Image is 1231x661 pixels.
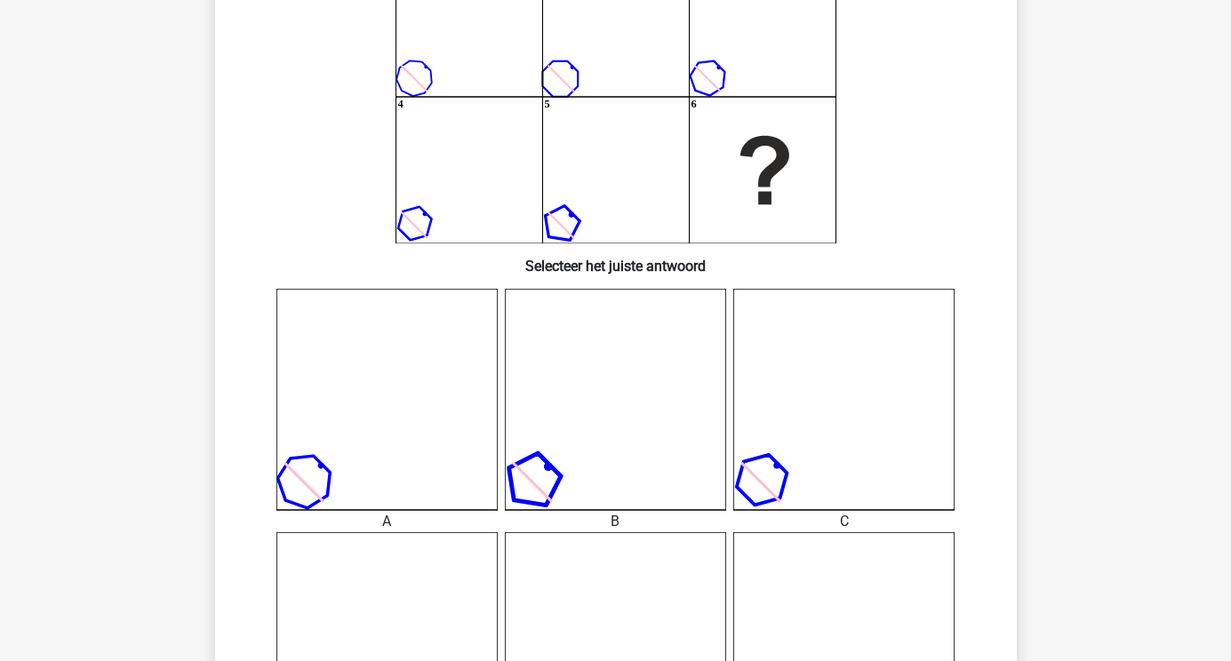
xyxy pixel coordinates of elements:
div: C [720,511,968,532]
text: 6 [691,99,696,111]
div: A [263,511,511,532]
text: 5 [544,99,549,111]
h6: Selecteer het juiste antwoord [244,243,988,275]
div: B [492,511,739,532]
text: 4 [397,99,403,111]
